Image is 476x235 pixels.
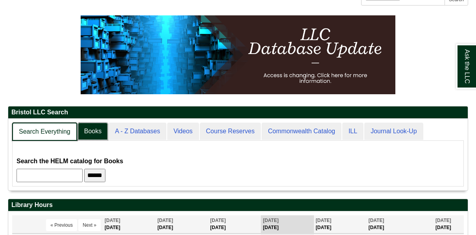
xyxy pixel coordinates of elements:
[316,218,332,223] span: [DATE]
[342,123,363,140] a: ILL
[8,106,468,119] h2: Bristol LLC Search
[364,123,423,140] a: Journal Look-Up
[155,215,208,233] th: [DATE]
[369,218,384,223] span: [DATE]
[17,156,123,167] label: Search the HELM catalog for Books
[200,123,261,140] a: Course Reserves
[314,215,367,233] th: [DATE]
[81,15,395,94] img: HTML tutorial
[263,218,279,223] span: [DATE]
[157,218,173,223] span: [DATE]
[17,145,459,182] div: Books
[109,123,166,140] a: A - Z Databases
[78,123,108,140] a: Books
[210,218,226,223] span: [DATE]
[46,219,77,231] button: « Previous
[261,215,314,233] th: [DATE]
[78,219,101,231] button: Next »
[8,199,468,211] h2: Library Hours
[262,123,341,140] a: Commonwealth Catalog
[12,123,77,141] a: Search Everything
[434,215,464,233] th: [DATE]
[167,123,199,140] a: Videos
[105,218,120,223] span: [DATE]
[208,215,261,233] th: [DATE]
[435,218,451,223] span: [DATE]
[103,215,155,233] th: [DATE]
[367,215,434,233] th: [DATE]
